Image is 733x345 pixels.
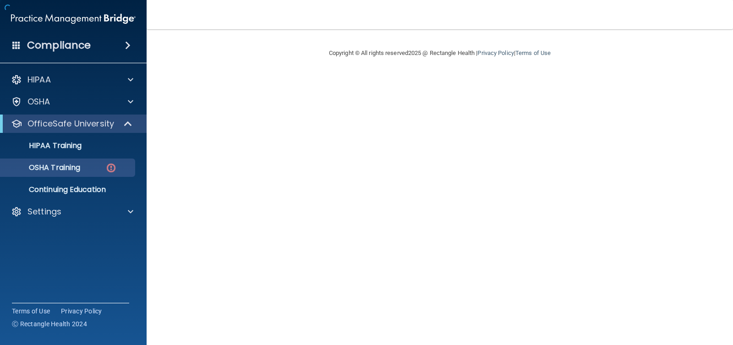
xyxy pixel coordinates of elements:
p: HIPAA [27,74,51,85]
p: Settings [27,206,61,217]
p: Continuing Education [6,185,131,194]
a: HIPAA [11,74,133,85]
img: danger-circle.6113f641.png [105,162,117,174]
p: OfficeSafe University [27,118,114,129]
p: HIPAA Training [6,141,82,150]
a: Privacy Policy [61,307,102,316]
img: PMB logo [11,10,136,28]
h4: Compliance [27,39,91,52]
a: OfficeSafe University [11,118,133,129]
a: Settings [11,206,133,217]
a: OSHA [11,96,133,107]
p: OSHA [27,96,50,107]
div: Copyright © All rights reserved 2025 @ Rectangle Health | | [273,38,607,68]
a: Privacy Policy [477,49,514,56]
p: OSHA Training [6,163,80,172]
a: Terms of Use [515,49,551,56]
a: Terms of Use [12,307,50,316]
span: Ⓒ Rectangle Health 2024 [12,319,87,329]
